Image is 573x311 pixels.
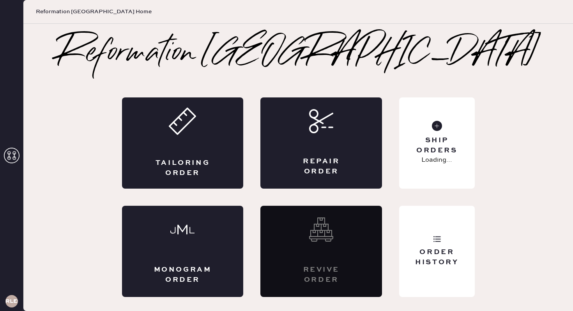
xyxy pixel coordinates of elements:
div: Tailoring Order [153,158,212,178]
div: Revive order [292,265,351,284]
h3: RLESA [5,299,18,304]
h2: Reformation [GEOGRAPHIC_DATA] [57,38,539,69]
div: Repair Order [292,157,351,176]
p: Loading... [421,155,452,165]
span: Reformation [GEOGRAPHIC_DATA] Home [36,8,152,16]
div: Ship Orders [405,136,468,155]
div: Interested? Contact us at care@hemster.co [260,206,382,297]
div: Monogram Order [153,265,212,284]
div: Order History [405,247,468,267]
